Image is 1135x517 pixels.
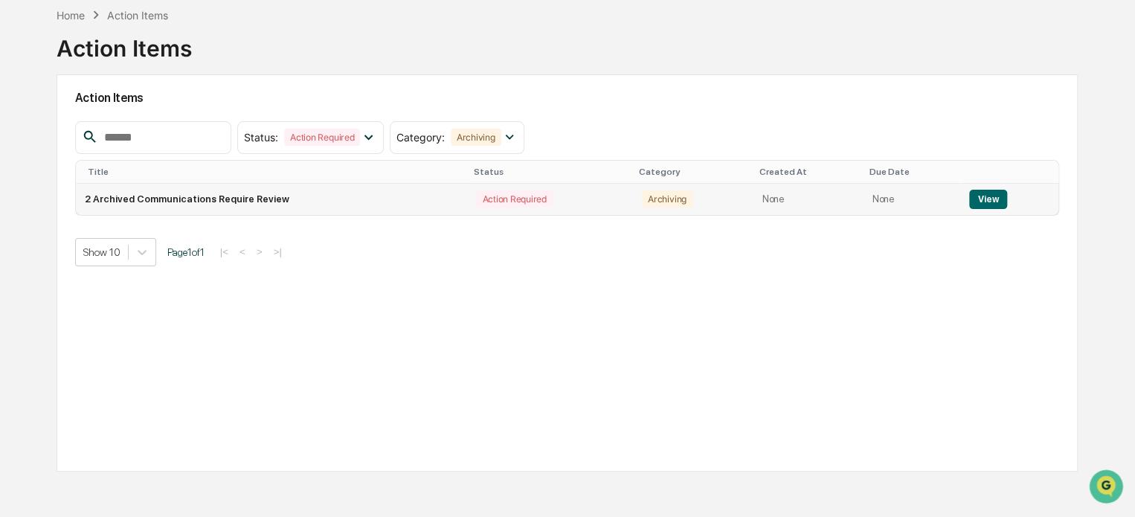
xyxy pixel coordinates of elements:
span: Page 1 of 1 [167,246,205,258]
div: Home [57,9,85,22]
div: Title [88,167,462,177]
div: Action Required [284,129,360,146]
div: 🗄️ [108,189,120,201]
div: Created At [759,167,858,177]
td: None [753,184,864,215]
a: 🖐️Preclearance [9,182,102,208]
div: We're available if you need us! [51,129,188,141]
span: Category : [396,131,445,144]
img: 1746055101610-c473b297-6a78-478c-a979-82029cc54cd1 [15,114,42,141]
button: Start new chat [253,118,271,136]
a: 🗄️Attestations [102,182,190,208]
span: Preclearance [30,187,96,202]
button: |< [216,245,233,258]
div: Status [473,167,627,177]
div: Archiving [642,190,692,208]
div: Due Date [869,167,954,177]
div: Category [639,167,747,177]
td: 2 Archived Communications Require Review [76,184,468,215]
button: < [235,245,250,258]
div: 🔎 [15,217,27,229]
iframe: Open customer support [1087,468,1128,508]
p: How can we help? [15,31,271,55]
a: Powered byPylon [105,251,180,263]
span: Data Lookup [30,216,94,231]
div: 🖐️ [15,189,27,201]
span: Attestations [123,187,184,202]
span: Pylon [148,252,180,263]
button: >| [269,245,286,258]
div: Action Items [57,23,192,62]
h2: Action Items [75,91,1059,105]
span: Status : [244,131,278,144]
td: None [864,184,960,215]
button: > [252,245,267,258]
a: 🔎Data Lookup [9,210,100,237]
button: View [969,190,1007,209]
div: Archiving [451,129,501,146]
a: View [969,193,1007,205]
div: Start new chat [51,114,244,129]
div: Action Required [476,190,552,208]
div: Action Items [107,9,168,22]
